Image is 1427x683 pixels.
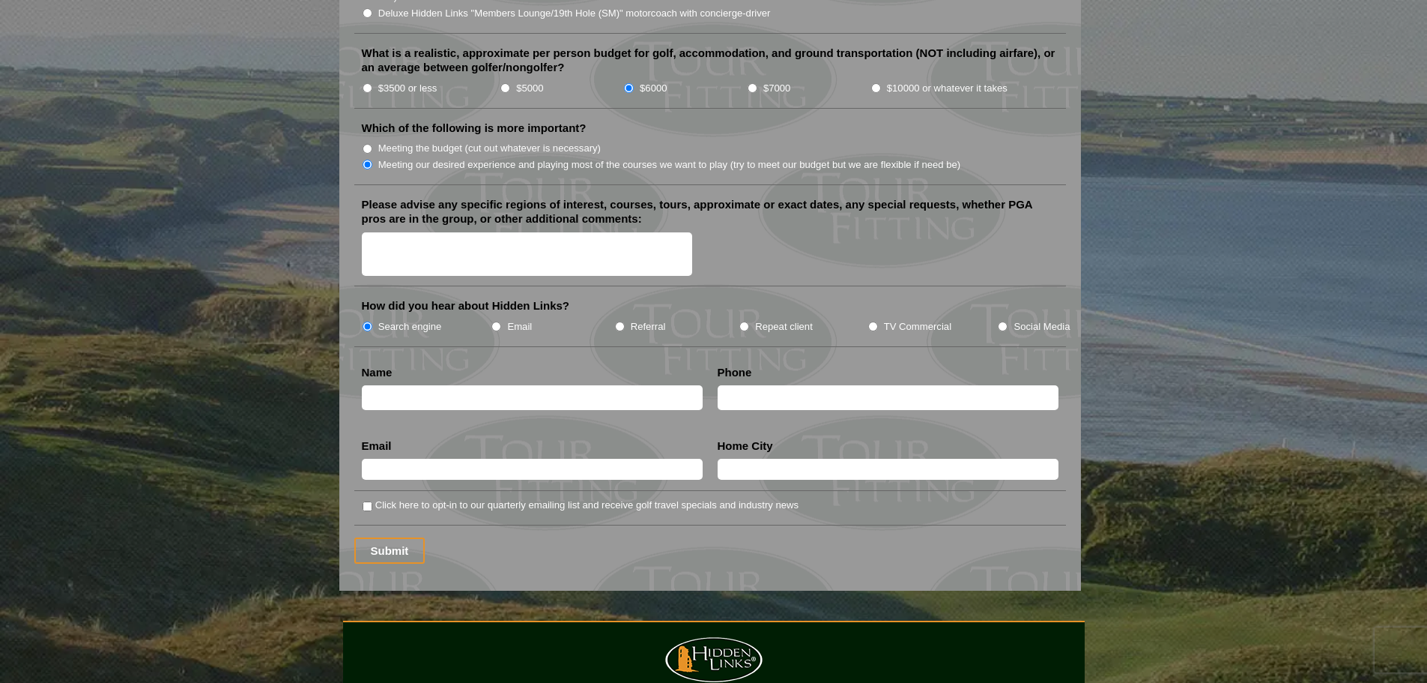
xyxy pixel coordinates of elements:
[516,81,543,96] label: $5000
[362,365,393,380] label: Name
[378,6,771,21] label: Deluxe Hidden Links "Members Lounge/19th Hole (SM)" motorcoach with concierge-driver
[362,298,570,313] label: How did you hear about Hidden Links?
[718,439,773,454] label: Home City
[640,81,667,96] label: $6000
[507,319,532,334] label: Email
[354,538,425,564] input: Submit
[755,319,813,334] label: Repeat client
[378,157,961,172] label: Meeting our desired experience and playing most of the courses we want to play (try to meet our b...
[887,81,1008,96] label: $10000 or whatever it takes
[362,439,392,454] label: Email
[631,319,666,334] label: Referral
[378,141,601,156] label: Meeting the budget (cut out whatever is necessary)
[375,498,799,513] label: Click here to opt-in to our quarterly emailing list and receive golf travel specials and industry...
[884,319,951,334] label: TV Commercial
[763,81,790,96] label: $7000
[362,121,587,136] label: Which of the following is more important?
[1014,319,1070,334] label: Social Media
[378,81,437,96] label: $3500 or less
[362,46,1058,75] label: What is a realistic, approximate per person budget for golf, accommodation, and ground transporta...
[362,197,1058,226] label: Please advise any specific regions of interest, courses, tours, approximate or exact dates, any s...
[718,365,752,380] label: Phone
[378,319,442,334] label: Search engine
